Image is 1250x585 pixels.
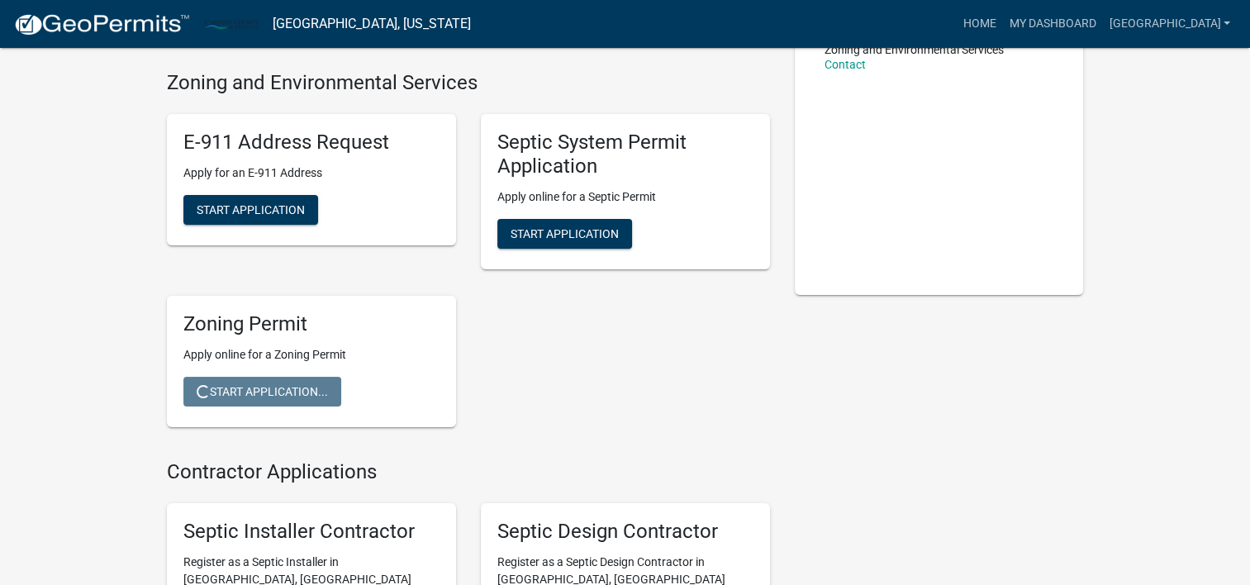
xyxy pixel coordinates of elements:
[183,346,440,364] p: Apply online for a Zoning Permit
[183,312,440,336] h5: Zoning Permit
[825,44,1004,55] p: Zoning and Environmental Services
[167,71,770,95] h4: Zoning and Environmental Services
[203,12,259,35] img: Carlton County, Minnesota
[183,164,440,182] p: Apply for an E-911 Address
[497,520,753,544] h5: Septic Design Contractor
[273,10,471,38] a: [GEOGRAPHIC_DATA], [US_STATE]
[1002,8,1102,40] a: My Dashboard
[956,8,1002,40] a: Home
[183,377,341,407] button: Start Application...
[183,520,440,544] h5: Septic Installer Contractor
[197,203,305,216] span: Start Application
[825,58,866,71] a: Contact
[183,195,318,225] button: Start Application
[497,188,753,206] p: Apply online for a Septic Permit
[511,226,619,240] span: Start Application
[497,131,753,178] h5: Septic System Permit Application
[197,384,328,397] span: Start Application...
[1102,8,1237,40] a: [GEOGRAPHIC_DATA]
[183,131,440,155] h5: E-911 Address Request
[167,460,770,484] h4: Contractor Applications
[497,219,632,249] button: Start Application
